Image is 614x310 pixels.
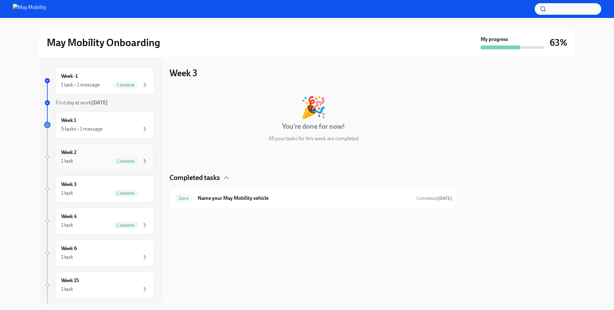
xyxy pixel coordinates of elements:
[61,149,76,156] h6: Week 2
[113,159,138,164] span: Complete
[44,272,154,298] a: Week 151 task
[44,240,154,266] a: Week 61 task
[61,126,103,133] div: 5 tasks • 1 message
[44,208,154,234] a: Week 41 taskComplete
[91,100,108,106] strong: [DATE]
[438,196,452,201] strong: [DATE]
[416,195,452,201] span: September 9th, 2025 11:10
[481,36,508,43] strong: My progress
[169,173,220,183] h4: Completed tasks
[44,111,154,138] a: Week 15 tasks • 1 message
[269,135,358,142] p: All your tasks for this week are completed
[61,117,76,124] h6: Week 1
[61,158,73,165] div: 1 task
[61,81,100,88] div: 1 task • 1 message
[44,99,154,106] a: First day at work[DATE]
[44,143,154,170] a: Week 21 taskComplete
[61,254,73,261] div: 1 task
[44,175,154,202] a: Week 31 taskComplete
[47,36,160,49] h2: May Mobility Onboarding
[61,286,73,293] div: 1 task
[198,195,411,202] h6: Name your May Mobility vehicle
[61,181,77,188] h6: Week 3
[56,100,108,106] span: First day at work
[61,190,73,197] div: 1 task
[113,83,138,87] span: Complete
[113,223,138,228] span: Complete
[175,193,452,203] a: DoneName your May Mobility vehicleCompleted[DATE]
[61,213,77,220] h6: Week 4
[300,97,327,118] div: 🎉
[113,191,138,196] span: Complete
[13,4,46,14] img: May Mobility
[175,196,193,201] span: Done
[61,245,77,252] h6: Week 6
[282,122,345,131] h4: You're done for now!
[416,196,452,201] span: Completed
[169,173,457,183] div: Completed tasks
[61,73,78,80] h6: Week -1
[44,67,154,94] a: Week -11 task • 1 messageComplete
[61,277,79,284] h6: Week 15
[61,222,73,229] div: 1 task
[169,67,197,79] h3: Week 3
[550,37,567,48] h3: 63%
